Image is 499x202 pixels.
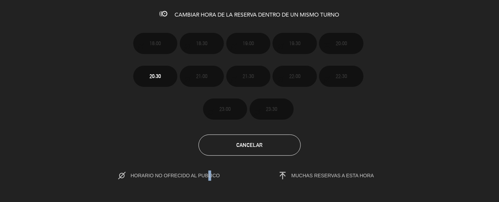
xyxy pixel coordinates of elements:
button: 22:30 [319,66,363,87]
button: 18:30 [180,33,224,54]
span: Cancelar [237,142,263,148]
span: 21:00 [196,72,207,80]
button: 19:00 [226,33,270,54]
button: 23:30 [250,99,294,120]
button: 18:00 [133,33,177,54]
span: 19:30 [289,39,300,47]
span: 19:00 [243,39,254,47]
span: 23:30 [266,105,277,113]
button: 20:00 [319,33,363,54]
button: 21:30 [226,66,270,87]
span: CAMBIAR HORA DE LA RESERVA DENTRO DE UN MISMO TURNO [175,12,340,18]
button: 21:00 [180,66,224,87]
span: 22:30 [336,72,347,80]
button: 23:00 [203,99,247,120]
span: 18:30 [196,39,207,47]
span: 22:00 [289,72,300,80]
span: HORARIO NO OFRECIDO AL PUBLICO [130,173,235,178]
span: 20:30 [150,72,161,80]
button: 20:30 [133,66,177,87]
span: MUCHAS RESERVAS A ESTA HORA [292,173,374,178]
button: 22:00 [273,66,317,87]
span: 21:30 [243,72,254,80]
span: 23:00 [219,105,231,113]
span: 18:00 [150,39,161,47]
button: Cancelar [199,135,301,156]
button: 19:30 [273,33,317,54]
span: 20:00 [336,39,347,47]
